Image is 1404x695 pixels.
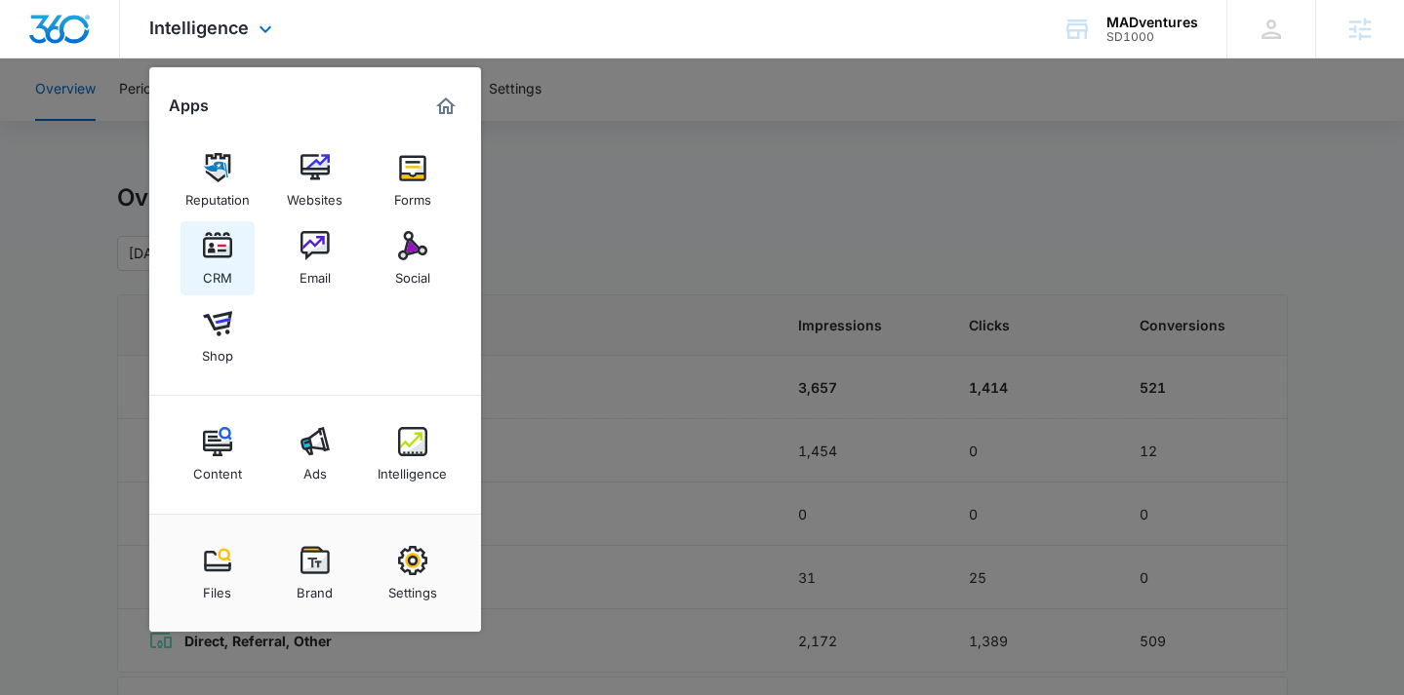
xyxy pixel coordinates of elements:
div: Shop [202,338,233,364]
h2: Apps [169,97,209,115]
div: account name [1106,15,1198,30]
a: Email [278,221,352,295]
div: CRM [203,260,232,286]
a: Forms [376,143,450,217]
div: Reputation [185,182,250,208]
div: account id [1106,30,1198,44]
div: Forms [394,182,431,208]
a: Reputation [181,143,255,217]
a: Websites [278,143,352,217]
div: Social [395,260,430,286]
div: Intelligence [378,456,447,482]
a: CRM [181,221,255,295]
a: Social [376,221,450,295]
a: Marketing 360® Dashboard [430,91,461,122]
a: Content [181,417,255,491]
div: Settings [388,575,437,600]
a: Ads [278,417,352,491]
a: Shop [181,299,255,373]
div: Email [300,260,331,286]
div: Content [193,456,242,482]
div: Websites [287,182,342,208]
a: Files [181,536,255,610]
div: Ads [303,456,327,482]
a: Settings [376,536,450,610]
a: Brand [278,536,352,610]
div: Files [203,575,231,600]
span: Intelligence [149,18,249,38]
div: Brand [297,575,333,600]
a: Intelligence [376,417,450,491]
